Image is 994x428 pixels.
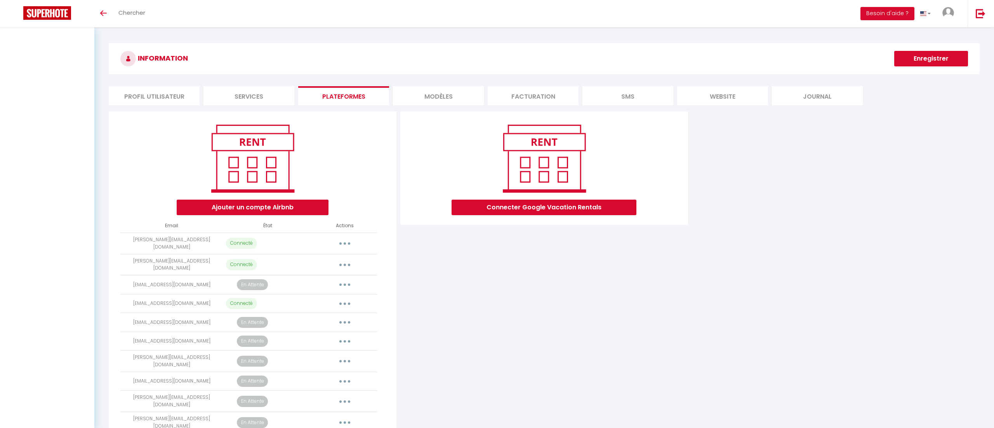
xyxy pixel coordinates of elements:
td: [PERSON_NAME][EMAIL_ADDRESS][DOMAIN_NAME] [120,254,223,275]
p: En Attente [237,356,268,367]
td: [EMAIL_ADDRESS][DOMAIN_NAME] [120,332,223,351]
td: [PERSON_NAME][EMAIL_ADDRESS][DOMAIN_NAME] [120,233,223,254]
li: Journal [772,86,863,105]
p: Connecté [226,238,257,249]
li: MODÈLES [393,86,484,105]
p: En Attente [237,336,268,347]
img: rent.png [495,121,594,196]
th: État [223,219,313,233]
li: Plateformes [298,86,389,105]
td: [PERSON_NAME][EMAIL_ADDRESS][DOMAIN_NAME] [120,351,223,372]
th: Email [120,219,223,233]
p: Connecté [226,259,257,270]
td: [EMAIL_ADDRESS][DOMAIN_NAME] [120,372,223,391]
img: ... [942,7,954,19]
td: [EMAIL_ADDRESS][DOMAIN_NAME] [120,313,223,332]
li: website [677,86,768,105]
td: [PERSON_NAME][EMAIL_ADDRESS][DOMAIN_NAME] [120,391,223,412]
h3: INFORMATION [109,43,980,74]
img: logout [976,9,985,18]
img: rent.png [203,121,302,196]
p: En Attente [237,376,268,387]
li: Facturation [488,86,579,105]
li: Services [203,86,294,105]
p: Connecté [226,298,257,309]
p: En Attente [237,396,268,407]
li: Profil Utilisateur [109,86,200,105]
p: En Attente [237,279,268,291]
img: Super Booking [23,6,71,20]
td: [EMAIL_ADDRESS][DOMAIN_NAME] [120,294,223,313]
li: SMS [582,86,673,105]
td: [EMAIL_ADDRESS][DOMAIN_NAME] [120,275,223,294]
button: Connecter Google Vacation Rentals [452,200,636,215]
p: En Attente [237,317,268,328]
button: Ajouter un compte Airbnb [177,200,328,215]
th: Actions [313,219,377,233]
button: Enregistrer [894,51,968,66]
button: Besoin d'aide ? [860,7,914,20]
span: Chercher [118,9,145,17]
